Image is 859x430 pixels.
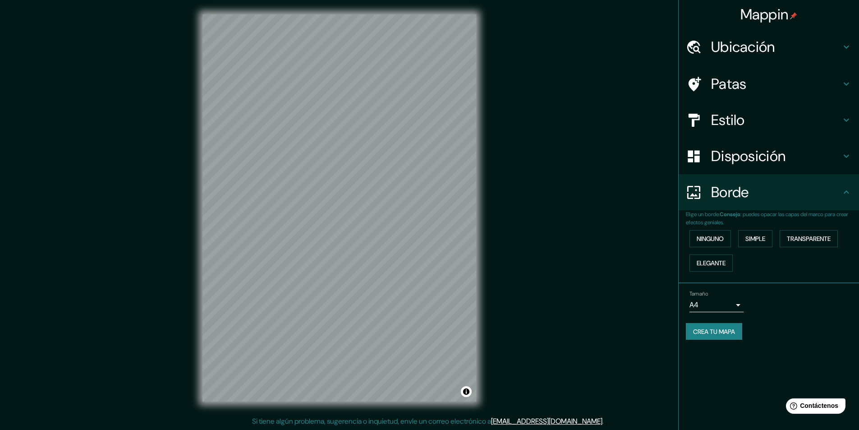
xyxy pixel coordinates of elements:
[602,416,604,426] font: .
[686,323,742,340] button: Crea tu mapa
[738,230,772,247] button: Simple
[689,300,698,310] font: A4
[679,174,859,210] div: Borde
[679,102,859,138] div: Estilo
[693,328,735,336] font: Crea tu mapa
[711,111,745,129] font: Estilo
[604,416,605,426] font: .
[697,259,726,267] font: Elegante
[689,290,708,297] font: Tamaño
[679,66,859,102] div: Patas
[252,416,491,426] font: Si tiene algún problema, sugerencia o inquietud, envíe un correo electrónico a
[779,395,849,420] iframe: Lanzador de widgets de ayuda
[686,211,848,226] font: : puedes opacar las capas del marco para crear efectos geniales.
[689,230,731,247] button: Ninguno
[697,235,724,243] font: Ninguno
[787,235,831,243] font: Transparente
[720,211,740,218] font: Consejo
[491,416,602,426] a: [EMAIL_ADDRESS][DOMAIN_NAME]
[740,5,789,24] font: Mappin
[689,254,733,272] button: Elegante
[711,37,775,56] font: Ubicación
[790,12,797,19] img: pin-icon.png
[711,147,786,166] font: Disposición
[461,386,472,397] button: Activar o desactivar atribución
[711,183,749,202] font: Borde
[679,29,859,65] div: Ubicación
[689,298,744,312] div: A4
[679,138,859,174] div: Disposición
[202,14,476,402] canvas: Mapa
[686,211,720,218] font: Elige un borde.
[711,74,747,93] font: Patas
[605,416,607,426] font: .
[780,230,838,247] button: Transparente
[745,235,765,243] font: Simple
